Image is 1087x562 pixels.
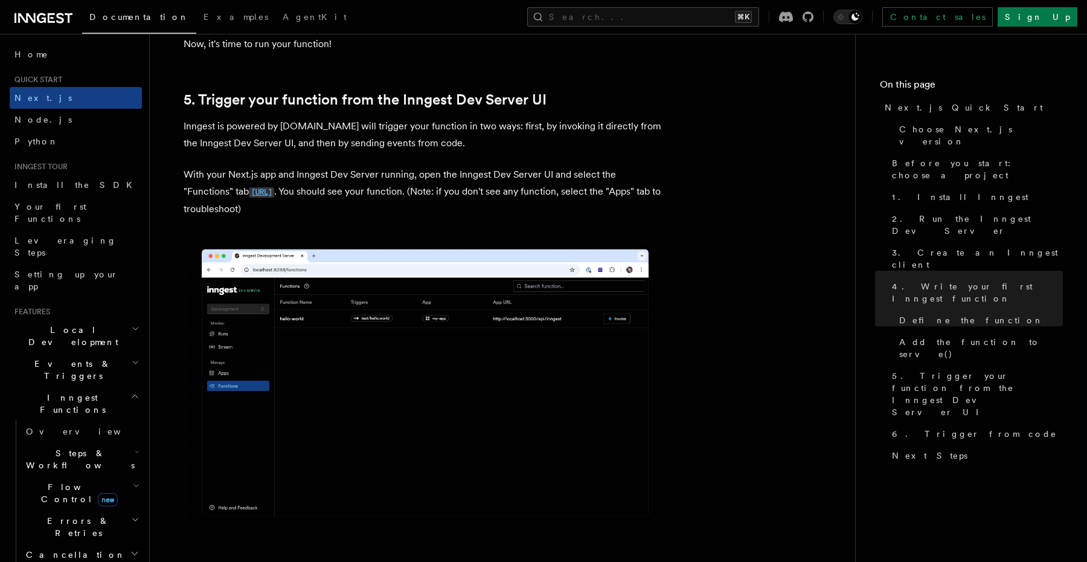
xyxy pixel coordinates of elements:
span: Steps & Workflows [21,447,135,471]
a: Home [10,44,142,65]
span: 2. Run the Inngest Dev Server [892,213,1063,237]
span: Choose Next.js version [899,123,1063,147]
button: Inngest Functions [10,387,142,421]
a: 5. Trigger your function from the Inngest Dev Server UI [184,91,547,108]
a: 5. Trigger your function from the Inngest Dev Server UI [887,365,1063,423]
a: Documentation [82,4,196,34]
span: Examples [204,12,268,22]
a: 3. Create an Inngest client [887,242,1063,276]
a: 2. Run the Inngest Dev Server [887,208,1063,242]
span: AgentKit [283,12,347,22]
span: 1. Install Inngest [892,191,1028,203]
span: Quick start [10,75,62,85]
img: Inngest Dev Server web interface's functions tab with functions listed [184,237,667,541]
button: Search...⌘K [527,7,759,27]
button: Toggle dark mode [833,10,862,24]
span: Next.js [14,93,72,103]
kbd: ⌘K [735,11,752,23]
span: Your first Functions [14,202,86,224]
span: Node.js [14,115,72,124]
span: 5. Trigger your function from the Inngest Dev Server UI [892,370,1063,418]
span: Next Steps [892,450,967,462]
span: Before you start: choose a project [892,157,1063,181]
a: Next Steps [887,445,1063,467]
button: Flow Controlnew [21,476,142,510]
code: [URL] [249,187,274,198]
a: Leveraging Steps [10,230,142,263]
span: Leveraging Steps [14,236,117,257]
span: 6. Trigger from code [892,428,1057,440]
a: Define the function [894,309,1063,331]
a: Choose Next.js version [894,118,1063,152]
span: Home [14,48,48,60]
a: Your first Functions [10,196,142,230]
span: Documentation [89,12,189,22]
button: Events & Triggers [10,353,142,387]
a: Node.js [10,109,142,131]
span: Setting up your app [14,270,118,291]
span: Local Development [10,324,132,348]
span: Next.js Quick Start [885,102,1043,114]
p: With your Next.js app and Inngest Dev Server running, open the Inngest Dev Server UI and select t... [184,166,667,218]
a: Before you start: choose a project [887,152,1063,186]
span: Events & Triggers [10,358,132,382]
a: AgentKit [275,4,354,33]
span: Install the SDK [14,180,139,190]
span: Inngest Functions [10,392,130,416]
span: Cancellation [21,549,126,561]
button: Errors & Retries [21,510,142,544]
span: Features [10,307,50,317]
a: Python [10,131,142,152]
h4: On this page [880,77,1063,97]
a: [URL] [249,186,274,197]
a: Next.js Quick Start [880,97,1063,118]
button: Steps & Workflows [21,442,142,476]
a: Add the function to serve() [894,331,1063,365]
span: Inngest tour [10,162,68,172]
a: Sign Up [998,7,1077,27]
span: 3. Create an Inngest client [892,247,1063,271]
span: Errors & Retries [21,515,131,539]
a: Examples [196,4,275,33]
a: Contact sales [882,7,993,27]
span: Overview [26,427,150,436]
a: 6. Trigger from code [887,423,1063,445]
span: Flow Control [21,481,133,505]
button: Local Development [10,319,142,353]
span: new [98,493,118,506]
p: Inngest is powered by [DOMAIN_NAME] will trigger your function in two ways: first, by invoking it... [184,118,667,152]
a: Next.js [10,87,142,109]
a: Install the SDK [10,174,142,196]
span: 4. Write your first Inngest function [892,280,1063,305]
span: Add the function to serve() [899,336,1063,360]
span: Define the function [899,314,1044,326]
span: Python [14,137,59,146]
p: Now, it's time to run your function! [184,36,667,53]
a: Setting up your app [10,263,142,297]
a: Overview [21,421,142,442]
a: 1. Install Inngest [887,186,1063,208]
a: 4. Write your first Inngest function [887,276,1063,309]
